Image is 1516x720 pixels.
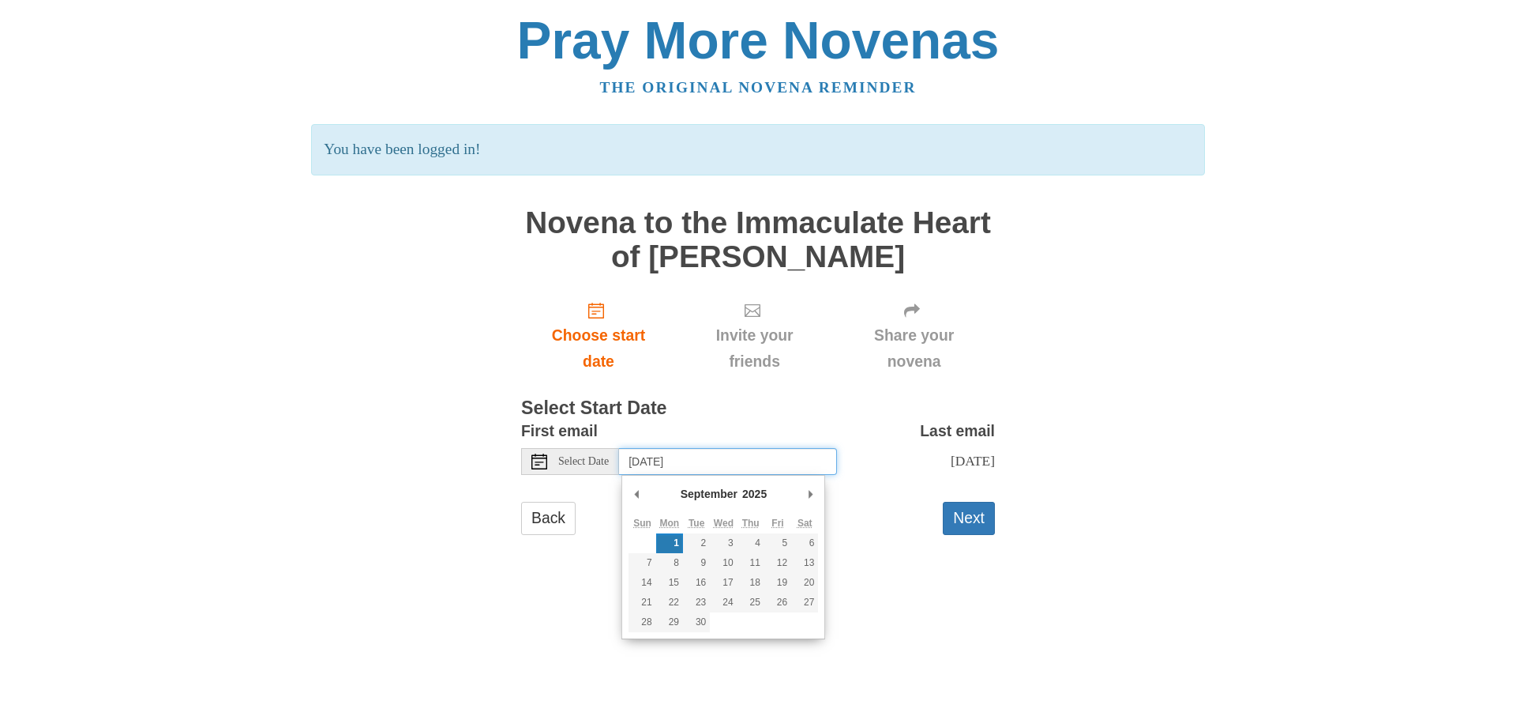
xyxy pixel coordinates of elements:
[951,453,995,469] span: [DATE]
[656,553,683,573] button: 8
[629,553,655,573] button: 7
[689,518,704,529] abbr: Tuesday
[311,124,1204,175] p: You have been logged in!
[521,206,995,273] h1: Novena to the Immaculate Heart of [PERSON_NAME]
[710,533,737,553] button: 3
[710,593,737,613] button: 24
[802,482,818,506] button: Next Month
[629,613,655,632] button: 28
[740,482,769,506] div: 2025
[521,289,676,383] a: Choose start date
[737,573,764,593] button: 18
[742,518,760,529] abbr: Thursday
[737,593,764,613] button: 25
[943,502,995,534] button: Next
[558,456,609,467] span: Select Date
[710,573,737,593] button: 17
[656,613,683,632] button: 29
[833,289,995,383] div: Click "Next" to confirm your start date first.
[683,573,710,593] button: 16
[521,502,576,534] a: Back
[791,533,818,553] button: 6
[710,553,737,573] button: 10
[619,448,837,475] input: Use the arrow keys to pick a date
[633,518,651,529] abbr: Sunday
[656,573,683,593] button: 15
[764,553,791,573] button: 12
[629,482,644,506] button: Previous Month
[797,518,812,529] abbr: Saturday
[678,482,740,506] div: September
[521,418,598,444] label: First email
[676,289,833,383] div: Click "Next" to confirm your start date first.
[629,573,655,593] button: 14
[600,79,917,96] a: The original novena reminder
[849,322,979,375] span: Share your novena
[791,573,818,593] button: 20
[683,593,710,613] button: 23
[537,322,660,375] span: Choose start date
[764,533,791,553] button: 5
[764,573,791,593] button: 19
[714,518,734,529] abbr: Wednesday
[683,553,710,573] button: 9
[656,533,683,553] button: 1
[920,418,995,444] label: Last email
[683,533,710,553] button: 2
[791,553,818,573] button: 13
[737,553,764,573] button: 11
[521,398,995,419] h3: Select Start Date
[517,11,1000,70] a: Pray More Novenas
[660,518,680,529] abbr: Monday
[692,322,817,375] span: Invite your friends
[629,593,655,613] button: 21
[656,593,683,613] button: 22
[771,518,783,529] abbr: Friday
[791,593,818,613] button: 27
[737,533,764,553] button: 4
[683,613,710,632] button: 30
[764,593,791,613] button: 26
